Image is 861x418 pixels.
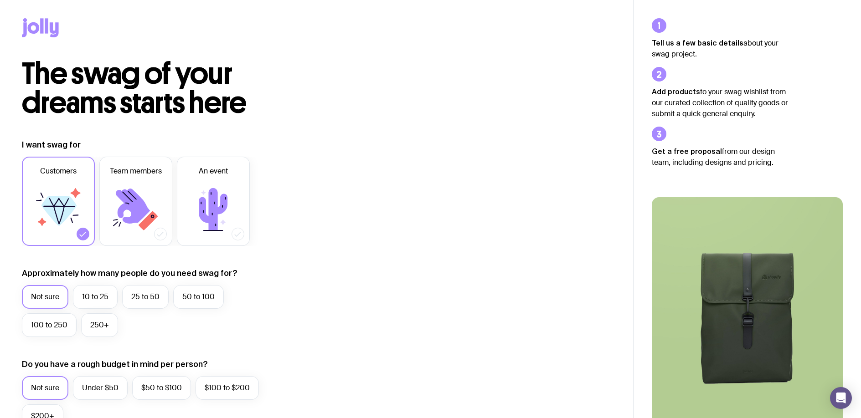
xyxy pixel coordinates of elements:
[22,56,247,121] span: The swag of your dreams starts here
[652,39,743,47] strong: Tell us a few basic details
[196,376,259,400] label: $100 to $200
[22,268,237,279] label: Approximately how many people do you need swag for?
[22,285,68,309] label: Not sure
[652,37,789,60] p: about your swag project.
[73,285,118,309] label: 10 to 25
[132,376,191,400] label: $50 to $100
[40,166,77,177] span: Customers
[652,147,722,155] strong: Get a free proposal
[830,387,852,409] div: Open Intercom Messenger
[22,359,208,370] label: Do you have a rough budget in mind per person?
[122,285,169,309] label: 25 to 50
[81,313,118,337] label: 250+
[199,166,228,177] span: An event
[173,285,224,309] label: 50 to 100
[22,376,68,400] label: Not sure
[73,376,128,400] label: Under $50
[22,313,77,337] label: 100 to 250
[110,166,162,177] span: Team members
[652,146,789,168] p: from our design team, including designs and pricing.
[652,86,789,119] p: to your swag wishlist from our curated collection of quality goods or submit a quick general enqu...
[22,139,81,150] label: I want swag for
[652,87,700,96] strong: Add products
